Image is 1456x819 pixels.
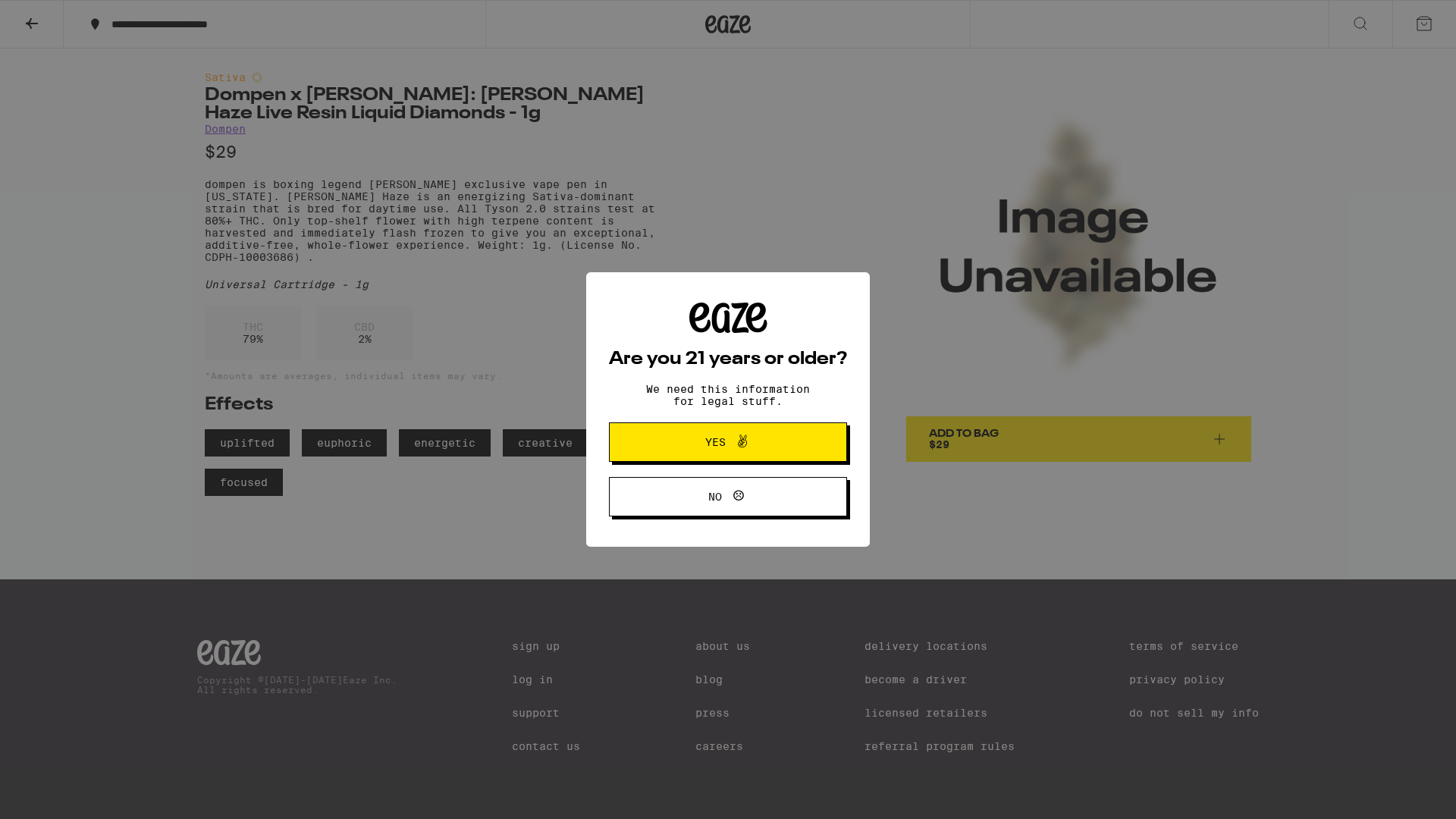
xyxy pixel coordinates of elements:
[633,383,823,407] p: We need this information for legal stuff.
[609,422,847,462] button: Yes
[609,350,847,369] h2: Are you 21 years or older?
[708,491,722,502] span: No
[705,437,726,447] span: Yes
[609,477,847,516] button: No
